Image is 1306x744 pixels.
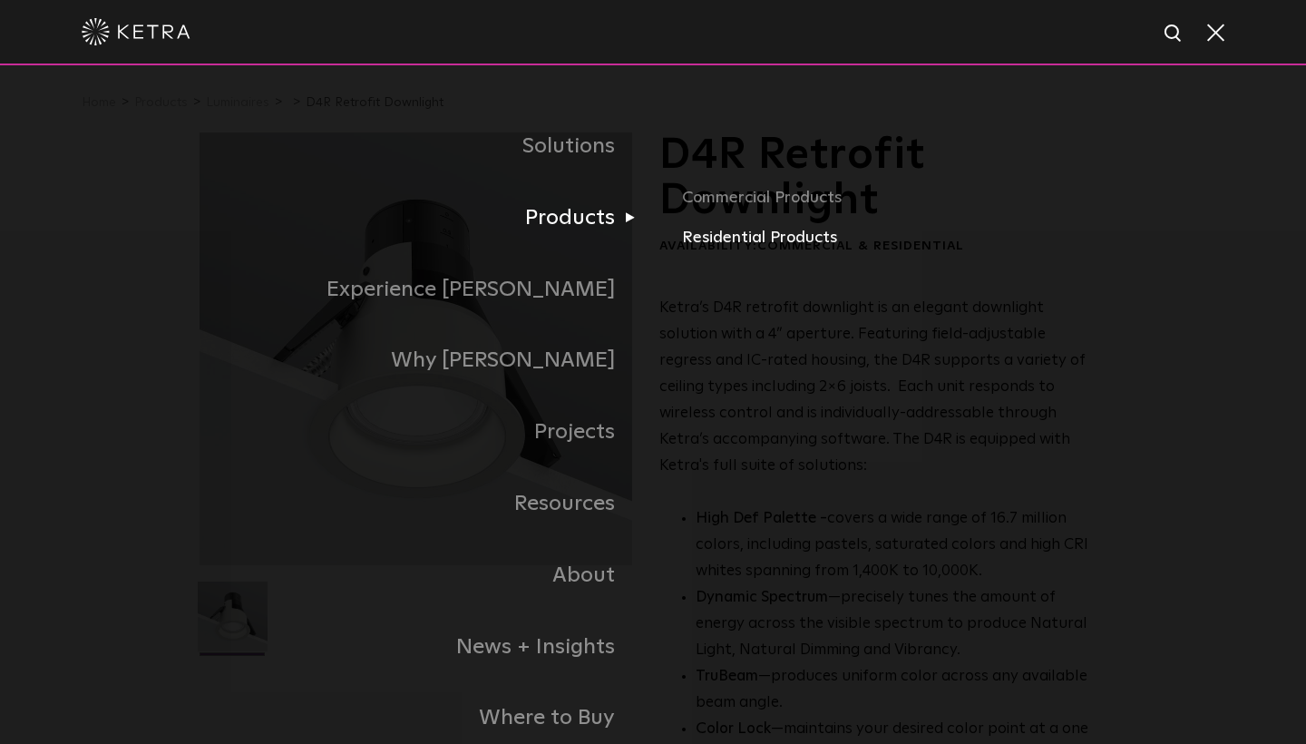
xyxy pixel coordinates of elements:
a: About [200,540,653,612]
a: Projects [200,396,653,468]
a: Solutions [200,111,653,182]
img: search icon [1163,23,1185,45]
a: Commercial Products [682,185,1106,225]
a: Resources [200,468,653,540]
a: Products [200,182,653,254]
img: ketra-logo-2019-white [82,18,190,45]
a: Residential Products [682,225,1106,251]
a: News + Insights [200,612,653,683]
a: Experience [PERSON_NAME] [200,254,653,326]
a: Why [PERSON_NAME] [200,325,653,396]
